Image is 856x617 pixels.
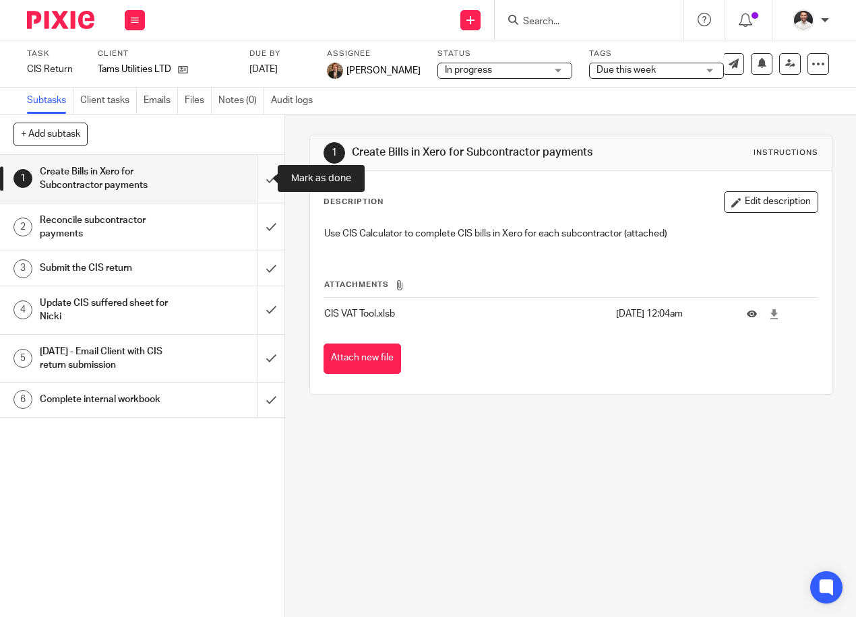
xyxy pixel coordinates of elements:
[27,63,81,76] div: CIS Return
[271,88,319,114] a: Audit logs
[13,300,32,319] div: 4
[40,293,176,327] h1: Update CIS suffered sheet for Nicki
[98,48,233,59] label: Client
[522,16,643,28] input: Search
[80,88,137,114] a: Client tasks
[13,259,32,278] div: 3
[324,227,818,240] p: Use CIS Calculator to complete CIS bills in Xero for each subcontractor (attached)
[327,48,421,59] label: Assignee
[724,191,818,213] button: Edit description
[40,342,176,376] h1: [DATE] - Email Client with CIS return submission
[445,65,492,75] span: In progress
[327,63,343,79] img: WhatsApp%20Image%202025-04-23%20at%2010.20.30_16e186ec.jpg
[98,63,171,76] p: Tams Utilities LTD
[769,307,779,321] a: Download
[352,145,599,160] h1: Create Bills in Xero for Subcontractor payments
[324,307,609,321] p: CIS VAT Tool.xlsb
[597,65,656,75] span: Due this week
[40,258,176,278] h1: Submit the CIS return
[13,123,88,145] button: + Add subtask
[793,9,814,31] img: dom%20slack.jpg
[616,307,727,321] p: [DATE] 12:04am
[40,162,176,196] h1: Create Bills in Xero for Subcontractor payments
[249,65,278,74] span: [DATE]
[27,11,94,29] img: Pixie
[324,197,384,207] p: Description
[754,148,818,158] div: Instructions
[40,389,176,410] h1: Complete internal workbook
[185,88,212,114] a: Files
[13,169,32,188] div: 1
[13,349,32,368] div: 5
[437,48,572,59] label: Status
[346,64,421,77] span: [PERSON_NAME]
[589,48,724,59] label: Tags
[218,88,264,114] a: Notes (0)
[27,88,73,114] a: Subtasks
[324,344,401,374] button: Attach new file
[27,48,81,59] label: Task
[249,48,310,59] label: Due by
[324,142,345,164] div: 1
[144,88,178,114] a: Emails
[324,281,389,288] span: Attachments
[13,218,32,236] div: 2
[13,390,32,409] div: 6
[40,210,176,245] h1: Reconcile subcontractor payments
